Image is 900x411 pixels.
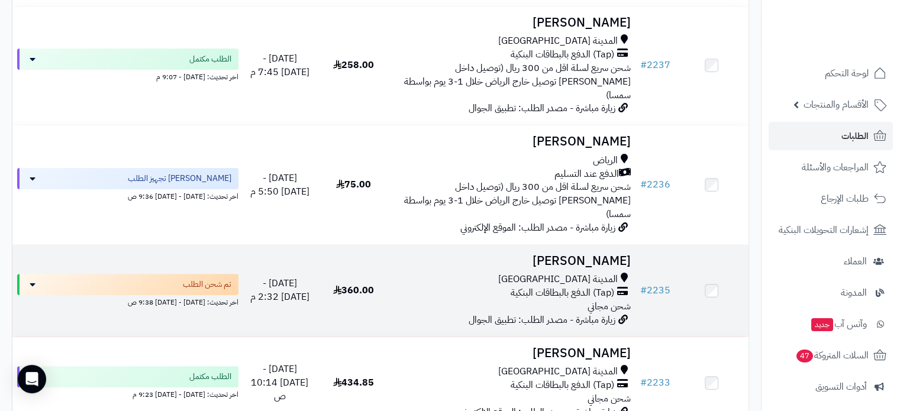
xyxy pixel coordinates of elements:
span: المدينة [GEOGRAPHIC_DATA] [498,273,618,286]
div: Open Intercom Messenger [18,365,46,393]
span: (Tap) الدفع بالبطاقات البنكية [511,48,614,62]
div: اخر تحديث: [DATE] - [DATE] 9:38 ص [17,295,238,308]
h3: [PERSON_NAME] [395,347,630,360]
span: الأقسام والمنتجات [804,96,869,113]
a: وآتس آبجديد [769,310,893,338]
span: # [640,177,647,192]
a: #2235 [640,283,670,297]
span: الطلب مكتمل [189,371,231,383]
a: لوحة التحكم [769,59,893,88]
span: 258.00 [333,58,374,72]
span: [PERSON_NAME] تجهيز الطلب [128,173,231,185]
span: [DATE] - [DATE] 7:45 م [250,51,309,79]
div: اخر تحديث: [DATE] - [DATE] 9:36 ص [17,189,238,202]
span: شحن مجاني [588,299,631,313]
a: الطلبات [769,122,893,150]
span: العملاء [844,253,867,270]
span: زيارة مباشرة - مصدر الطلب: تطبيق الجوال [469,313,615,327]
span: زيارة مباشرة - مصدر الطلب: تطبيق الجوال [469,101,615,115]
span: طلبات الإرجاع [821,190,869,207]
a: أدوات التسويق [769,373,893,401]
a: المدونة [769,279,893,307]
span: المدونة [841,284,867,301]
span: المدينة [GEOGRAPHIC_DATA] [498,365,618,378]
span: (Tap) الدفع بالبطاقات البنكية [511,286,614,300]
span: [DATE] - [DATE] 10:14 ص [251,362,308,403]
h3: [PERSON_NAME] [395,135,630,148]
span: الرياض [593,154,618,167]
span: شحن مجاني [588,391,631,406]
span: الطلب مكتمل [189,53,231,65]
a: #2236 [640,177,670,192]
span: المدينة [GEOGRAPHIC_DATA] [498,34,618,48]
span: أدوات التسويق [815,378,867,395]
a: طلبات الإرجاع [769,185,893,213]
span: السلات المتروكة [795,347,869,364]
span: المراجعات والأسئلة [802,159,869,176]
span: 434.85 [333,376,374,390]
a: السلات المتروكة47 [769,341,893,370]
span: [DATE] - [DATE] 2:32 م [250,276,309,304]
span: الطلبات [841,128,869,144]
span: # [640,283,647,297]
a: العملاء [769,247,893,276]
a: المراجعات والأسئلة [769,153,893,182]
div: اخر تحديث: [DATE] - 9:07 م [17,70,238,82]
span: [DATE] - [DATE] 5:50 م [250,171,309,199]
a: إشعارات التحويلات البنكية [769,216,893,244]
span: تم شحن الطلب [183,279,231,290]
a: #2233 [640,376,670,390]
span: زيارة مباشرة - مصدر الطلب: الموقع الإلكتروني [460,221,615,235]
span: (Tap) الدفع بالبطاقات البنكية [511,378,614,392]
span: 360.00 [333,283,374,297]
span: جديد [811,318,833,331]
span: # [640,376,647,390]
div: اخر تحديث: [DATE] - [DATE] 9:23 م [17,387,238,400]
span: شحن سريع لسلة اقل من 300 ريال (توصيل داخل [PERSON_NAME] توصيل خارج الرياض خلال 1-3 يوم بواسطة سمسا) [404,180,631,221]
span: شحن سريع لسلة اقل من 300 ريال (توصيل داخل [PERSON_NAME] توصيل خارج الرياض خلال 1-3 يوم بواسطة سمسا) [404,61,631,102]
h3: [PERSON_NAME] [395,254,630,268]
span: وآتس آب [810,316,867,332]
span: الدفع عند التسليم [554,167,619,181]
span: # [640,58,647,72]
span: 47 [796,349,813,363]
span: 75.00 [336,177,371,192]
h3: [PERSON_NAME] [395,16,630,30]
a: #2237 [640,58,670,72]
span: لوحة التحكم [825,65,869,82]
span: إشعارات التحويلات البنكية [779,222,869,238]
